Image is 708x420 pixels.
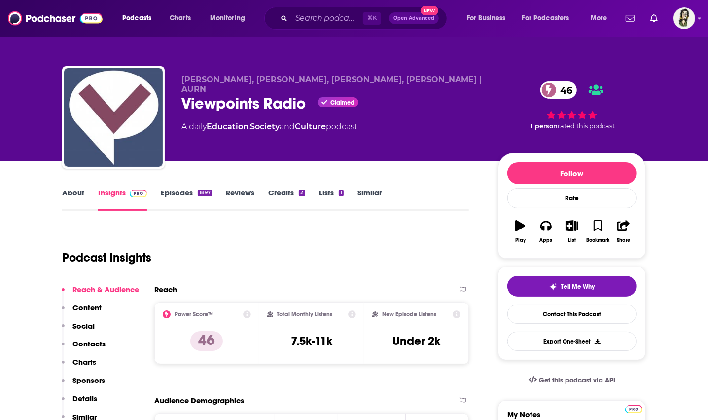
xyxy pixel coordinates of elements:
[291,334,332,348] h3: 7.5k-11k
[330,100,354,105] span: Claimed
[72,339,106,348] p: Contacts
[98,188,147,211] a: InsightsPodchaser Pro
[299,190,305,196] div: 2
[507,188,637,208] div: Rate
[190,331,223,351] p: 46
[646,10,662,27] a: Show notifications dropdown
[392,334,440,348] h3: Under 2k
[62,357,96,376] button: Charts
[198,190,212,196] div: 1897
[522,11,569,25] span: For Podcasters
[154,285,177,294] h2: Reach
[181,75,482,94] span: [PERSON_NAME], [PERSON_NAME], [PERSON_NAME], [PERSON_NAME] | AURN
[507,305,637,324] a: Contact This Podcast
[8,9,103,28] img: Podchaser - Follow, Share and Rate Podcasts
[389,12,439,24] button: Open AdvancedNew
[62,303,102,321] button: Content
[72,376,105,385] p: Sponsors
[540,237,553,243] div: Apps
[516,10,584,26] button: open menu
[507,162,637,184] button: Follow
[558,122,615,130] span: rated this podcast
[62,321,95,340] button: Social
[250,122,280,131] a: Society
[382,311,436,318] h2: New Episode Listens
[467,11,506,25] span: For Business
[339,190,344,196] div: 1
[586,237,609,243] div: Bookmark
[673,7,695,29] span: Logged in as poppyhat
[673,7,695,29] button: Show profile menu
[72,321,95,331] p: Social
[539,376,615,384] span: Get this podcast via API
[207,122,248,131] a: Education
[549,283,557,291] img: tell me why sparkle
[62,188,84,211] a: About
[357,188,382,211] a: Similar
[210,11,245,25] span: Monitoring
[62,339,106,357] button: Contacts
[421,6,438,15] span: New
[531,122,558,130] span: 1 person
[295,122,326,131] a: Culture
[163,10,197,26] a: Charts
[559,214,585,249] button: List
[280,122,295,131] span: and
[625,404,642,413] a: Pro website
[62,250,151,265] h1: Podcast Insights
[622,10,638,27] a: Show notifications dropdown
[72,394,97,403] p: Details
[585,214,610,249] button: Bookmark
[291,10,363,26] input: Search podcasts, credits, & more...
[62,376,105,394] button: Sponsors
[170,11,191,25] span: Charts
[561,283,595,291] span: Tell Me Why
[226,188,254,211] a: Reviews
[62,285,139,303] button: Reach & Audience
[611,214,637,249] button: Share
[625,405,642,413] img: Podchaser Pro
[393,16,434,21] span: Open Advanced
[268,188,305,211] a: Credits2
[72,357,96,367] p: Charts
[507,276,637,297] button: tell me why sparkleTell Me Why
[122,11,151,25] span: Podcasts
[203,10,258,26] button: open menu
[161,188,212,211] a: Episodes1897
[498,75,646,136] div: 46 1 personrated this podcast
[274,7,457,30] div: Search podcasts, credits, & more...
[154,396,244,405] h2: Audience Demographics
[175,311,213,318] h2: Power Score™
[515,237,526,243] div: Play
[507,332,637,351] button: Export One-Sheet
[540,81,577,99] a: 46
[130,190,147,197] img: Podchaser Pro
[591,11,607,25] span: More
[248,122,250,131] span: ,
[584,10,620,26] button: open menu
[533,214,559,249] button: Apps
[460,10,518,26] button: open menu
[277,311,333,318] h2: Total Monthly Listens
[115,10,164,26] button: open menu
[319,188,344,211] a: Lists1
[72,285,139,294] p: Reach & Audience
[363,12,381,25] span: ⌘ K
[72,303,102,312] p: Content
[521,368,623,392] a: Get this podcast via API
[64,68,163,167] img: Viewpoints Radio
[62,394,97,412] button: Details
[507,214,533,249] button: Play
[181,121,357,133] div: A daily podcast
[617,237,630,243] div: Share
[673,7,695,29] img: User Profile
[550,81,577,99] span: 46
[568,237,576,243] div: List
